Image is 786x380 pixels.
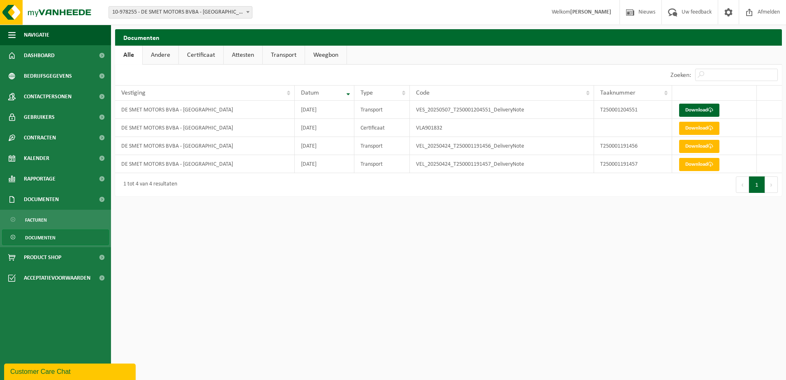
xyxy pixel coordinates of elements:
a: Documenten [2,229,109,245]
span: Rapportage [24,169,55,189]
span: Bedrijfsgegevens [24,66,72,86]
a: Transport [263,46,305,65]
td: [DATE] [295,119,355,137]
label: Zoeken: [670,72,691,79]
span: Taaknummer [600,90,636,96]
iframe: chat widget [4,362,137,380]
span: Type [361,90,373,96]
span: Dashboard [24,45,55,66]
button: Previous [736,176,749,193]
a: Download [679,122,719,135]
span: 10-978255 - DE SMET MOTORS BVBA - GERAARDSBERGEN [109,7,252,18]
strong: [PERSON_NAME] [570,9,611,15]
span: Gebruikers [24,107,55,127]
span: Contactpersonen [24,86,72,107]
a: Attesten [224,46,262,65]
span: Vestiging [121,90,146,96]
h2: Documenten [115,29,782,45]
span: Code [416,90,430,96]
td: Transport [354,137,410,155]
button: 1 [749,176,765,193]
td: VES_20250507_T250001204551_DeliveryNote [410,101,594,119]
a: Weegbon [305,46,347,65]
td: T250001191457 [594,155,673,173]
a: Andere [143,46,178,65]
span: Product Shop [24,247,61,268]
td: [DATE] [295,101,355,119]
span: Navigatie [24,25,49,45]
button: Next [765,176,778,193]
td: DE SMET MOTORS BVBA - [GEOGRAPHIC_DATA] [115,101,295,119]
a: Download [679,158,719,171]
td: VLA901832 [410,119,594,137]
td: T250001191456 [594,137,673,155]
td: VEL_20250424_T250001191456_DeliveryNote [410,137,594,155]
td: DE SMET MOTORS BVBA - [GEOGRAPHIC_DATA] [115,155,295,173]
span: Datum [301,90,319,96]
td: VEL_20250424_T250001191457_DeliveryNote [410,155,594,173]
span: Facturen [25,212,47,228]
span: Kalender [24,148,49,169]
a: Alle [115,46,142,65]
td: Transport [354,101,410,119]
td: T250001204551 [594,101,673,119]
span: 10-978255 - DE SMET MOTORS BVBA - GERAARDSBERGEN [109,6,252,19]
span: Documenten [25,230,55,246]
td: DE SMET MOTORS BVBA - [GEOGRAPHIC_DATA] [115,119,295,137]
td: [DATE] [295,155,355,173]
a: Download [679,104,719,117]
td: [DATE] [295,137,355,155]
a: Facturen [2,212,109,227]
td: DE SMET MOTORS BVBA - [GEOGRAPHIC_DATA] [115,137,295,155]
span: Documenten [24,189,59,210]
span: Acceptatievoorwaarden [24,268,90,288]
td: Transport [354,155,410,173]
span: Contracten [24,127,56,148]
a: Certificaat [179,46,223,65]
a: Download [679,140,719,153]
td: Certificaat [354,119,410,137]
div: 1 tot 4 van 4 resultaten [119,177,177,192]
